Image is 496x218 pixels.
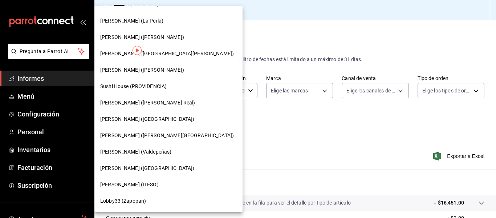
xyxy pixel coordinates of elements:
div: [PERSON_NAME] ([GEOGRAPHIC_DATA][PERSON_NAME]) [94,45,243,62]
div: [PERSON_NAME] ([PERSON_NAME] Real) [94,95,243,111]
font: [PERSON_NAME] ([GEOGRAPHIC_DATA][PERSON_NAME]) [100,51,234,56]
div: Sushi House (PROVIDENCIA) [94,78,243,95]
font: [PERSON_NAME] (Valdepeñas) [100,149,171,155]
div: [PERSON_NAME] ([PERSON_NAME][GEOGRAPHIC_DATA]) [94,127,243,144]
font: [PERSON_NAME] ([GEOGRAPHIC_DATA]) [100,116,194,122]
font: [PERSON_NAME] (ITESO) [100,182,159,187]
div: [PERSON_NAME] (La Perla) [94,13,243,29]
font: Sushi House (PROVIDENCIA) [100,83,167,89]
font: Lobby33 (Zapopan) [100,198,146,204]
div: [PERSON_NAME] ([PERSON_NAME]) [94,62,243,78]
div: [PERSON_NAME] ([GEOGRAPHIC_DATA]) [94,160,243,177]
div: Lobby33 (Zapopan) [94,193,243,209]
div: [PERSON_NAME] ([GEOGRAPHIC_DATA]) [94,111,243,127]
div: [PERSON_NAME] (ITESO) [94,177,243,193]
font: [PERSON_NAME] ([GEOGRAPHIC_DATA]) [100,165,194,171]
font: [PERSON_NAME] ([PERSON_NAME]) [100,34,184,40]
font: [PERSON_NAME] ([PERSON_NAME] Real) [100,100,195,106]
div: [PERSON_NAME] ([PERSON_NAME]) [94,29,243,45]
div: [PERSON_NAME] (Valdepeñas) [94,144,243,160]
img: Marcador de información sobre herramientas [133,46,142,55]
font: [PERSON_NAME] ([PERSON_NAME][GEOGRAPHIC_DATA]) [100,132,234,138]
font: [PERSON_NAME] ([PERSON_NAME]) [100,67,184,73]
font: [PERSON_NAME] (La Perla) [100,18,163,24]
